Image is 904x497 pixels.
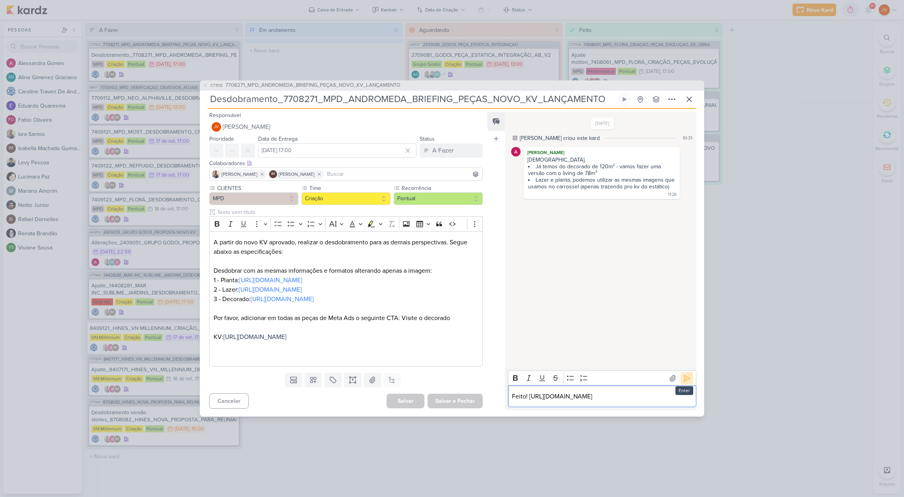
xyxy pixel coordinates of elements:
button: Criação [301,192,391,205]
div: Ligar relógio [621,96,628,102]
div: Colaboradores [209,159,483,168]
label: Data de Entrega [258,136,298,142]
li: Lazer e planta, podemos utilizar as mesmas imagens que usamos no carrossel (apenas trazendo pro k... [528,177,676,190]
div: [PERSON_NAME] [525,149,678,156]
a: [URL][DOMAIN_NAME] [223,333,286,341]
div: A Fazer [432,146,454,155]
button: CT1512 7708271_MPD_ANDROMEDA_BRIEFING_PEÇAS_NOVO_KV_LANÇAMENTO [203,82,400,89]
div: [DEMOGRAPHIC_DATA], [527,156,676,163]
span: [PERSON_NAME] [279,171,314,178]
p: Desdobrar com as mesmas informações e formatos alterando apenas a imagem: [214,266,478,275]
p: 1 - Planta: 2 - Lazer: 3 - Decorado: Por favor, adicionar em todas as peças de Meta Ads o seguint... [214,275,478,361]
div: Enter [675,386,693,395]
a: [URL][DOMAIN_NAME] [251,295,314,303]
div: 10:31 [683,134,692,141]
img: Alessandra Gomes [511,147,521,156]
label: Responsável [209,112,241,119]
label: Time [309,184,391,192]
button: JV [PERSON_NAME] [209,120,483,134]
div: Joney Viana [212,122,221,132]
p: A partir do novo KV aprovado, realizar o desdobramento para as demais perspectivas. Segue abaixo ... [214,238,478,266]
p: Feito! [URL][DOMAIN_NAME] [512,392,692,401]
span: [PERSON_NAME] [221,171,257,178]
div: Editor toolbar [508,370,696,386]
label: CLIENTES [216,184,298,192]
button: Cancelar [209,393,249,409]
label: Status [420,136,435,142]
div: Editor editing area: main [209,231,483,367]
a: [URL][DOMAIN_NAME] [239,286,302,294]
button: A Fazer [420,143,483,158]
div: [PERSON_NAME] criou este kard [520,134,600,142]
span: [PERSON_NAME] [223,122,270,132]
div: Isabella Machado Guimarães [269,170,277,178]
div: Editor editing area: main [508,385,696,407]
p: IM [271,172,275,176]
input: Kard Sem Título [208,92,616,106]
p: JV [214,125,219,129]
label: Prioridade [209,136,234,142]
button: Pontual [394,192,483,205]
span: 7708271_MPD_ANDROMEDA_BRIEFING_PEÇAS_NOVO_KV_LANÇAMENTO [225,82,400,89]
input: Select a date [258,143,417,158]
a: [URL][DOMAIN_NAME] [239,276,302,284]
li: Já temos do decorado de 120m² - vamos fazer uma versão com o living de 78m³ [528,163,676,177]
div: 11:26 [668,192,677,198]
input: Texto sem título [216,208,483,216]
img: Iara Santos [212,170,220,178]
span: CT1512 [209,82,224,88]
div: Editor toolbar [209,216,483,232]
input: Buscar [326,169,481,179]
label: Recorrência [401,184,483,192]
button: MPD [209,192,298,205]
